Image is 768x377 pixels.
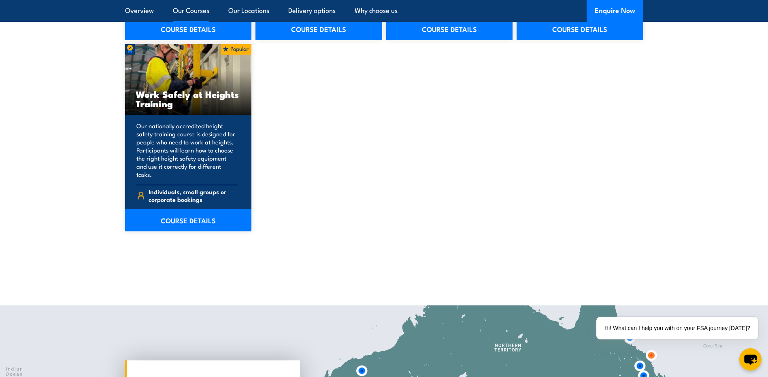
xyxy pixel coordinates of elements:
button: chat-button [739,348,762,371]
h3: Work Safely at Heights Training [136,89,241,108]
a: COURSE DETAILS [125,209,252,231]
div: Hi! What can I help you with on your FSA journey [DATE]? [596,317,758,339]
a: COURSE DETAILS [125,17,252,40]
span: Individuals, small groups or corporate bookings [149,188,238,203]
a: COURSE DETAILS [255,17,382,40]
a: COURSE DETAILS [517,17,643,40]
p: Our nationally accredited height safety training course is designed for people who need to work a... [136,122,238,178]
a: COURSE DETAILS [386,17,513,40]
